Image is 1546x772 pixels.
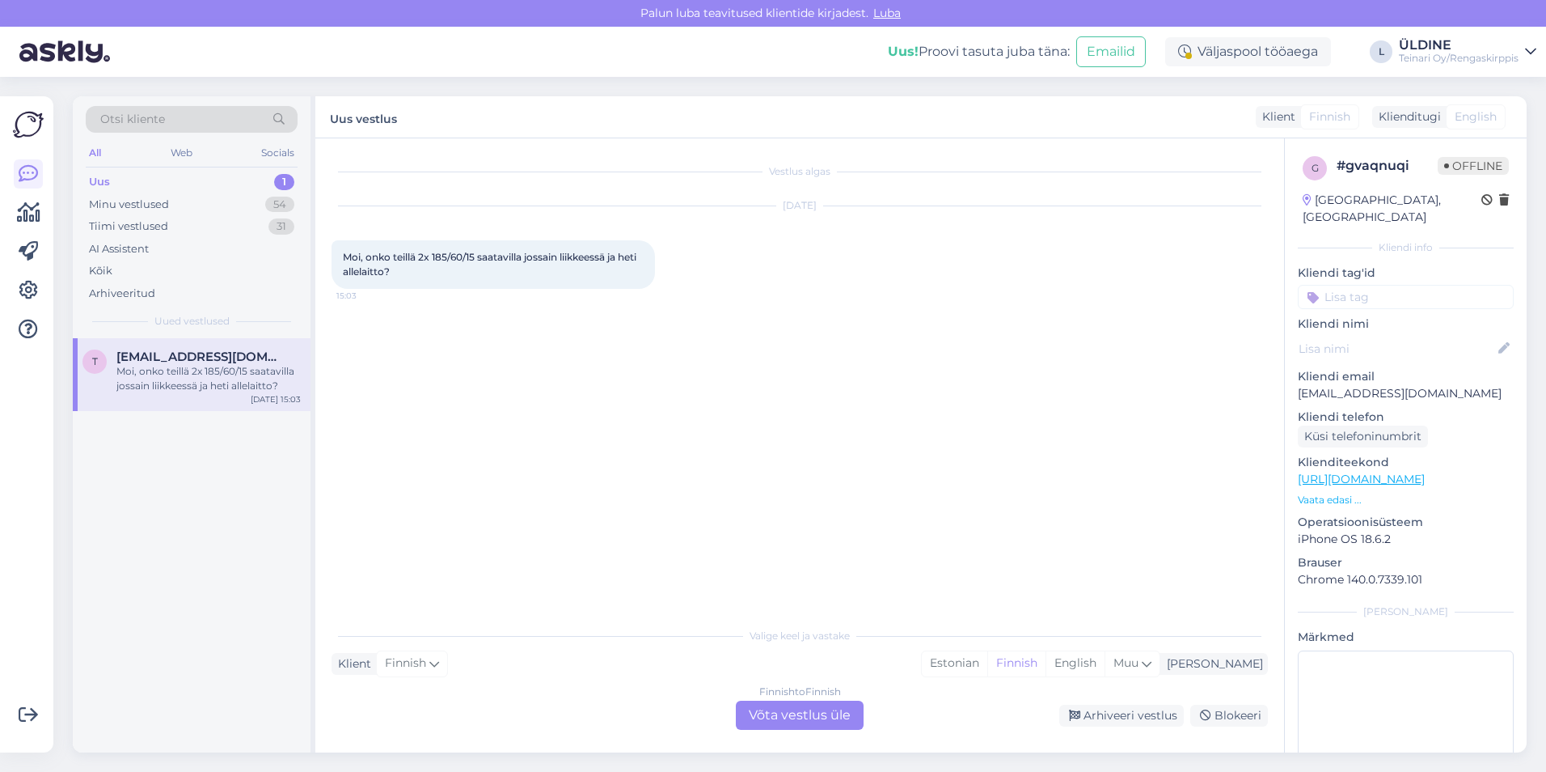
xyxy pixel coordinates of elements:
[868,6,906,20] span: Luba
[92,355,98,367] span: t
[100,111,165,128] span: Otsi kliente
[332,655,371,672] div: Klient
[268,218,294,235] div: 31
[1372,108,1441,125] div: Klienditugi
[89,174,110,190] div: Uus
[1045,651,1105,676] div: English
[332,198,1268,213] div: [DATE]
[1298,265,1514,282] p: Kliendi tag'id
[154,314,230,329] span: Uued vestlused
[759,685,841,699] div: Finnish to Finnish
[1455,108,1497,125] span: English
[1298,514,1514,531] p: Operatsioonisüsteem
[1298,554,1514,571] p: Brauser
[167,142,196,163] div: Web
[1298,531,1514,548] p: iPhone OS 18.6.2
[89,218,168,235] div: Tiimi vestlused
[1312,162,1319,174] span: g
[1299,340,1495,358] input: Lisa nimi
[1256,108,1295,125] div: Klient
[1298,604,1514,619] div: [PERSON_NAME]
[332,629,1268,643] div: Valige keel ja vastake
[1298,571,1514,588] p: Chrome 140.0.7339.101
[1298,385,1514,402] p: [EMAIL_ADDRESS][DOMAIN_NAME]
[343,251,639,278] span: Moi, onko teillä 2x 185/60/15 saatavilla jossain liikkeessä ja heti allelaitto?
[888,44,919,59] b: Uus!
[888,42,1070,62] div: Proovi tasuta juba täna:
[89,241,149,257] div: AI Assistent
[265,197,294,213] div: 54
[1370,40,1392,63] div: L
[1438,157,1509,175] span: Offline
[332,164,1268,179] div: Vestlus algas
[1337,156,1438,176] div: # gvaqnuqi
[1298,454,1514,471] p: Klienditeekond
[89,197,169,213] div: Minu vestlused
[1298,472,1425,486] a: [URL][DOMAIN_NAME]
[987,651,1045,676] div: Finnish
[1303,192,1481,226] div: [GEOGRAPHIC_DATA], [GEOGRAPHIC_DATA]
[258,142,298,163] div: Socials
[1298,426,1428,448] div: Küsi telefoninumbrit
[13,109,44,140] img: Askly Logo
[336,290,397,302] span: 15:03
[1298,285,1514,309] input: Lisa tag
[1190,705,1268,727] div: Blokeeri
[86,142,104,163] div: All
[1113,655,1138,670] span: Muu
[1309,108,1350,125] span: Finnish
[251,393,301,405] div: [DATE] 15:03
[1399,39,1519,52] div: ÜLDINE
[1399,39,1536,65] a: ÜLDINETeinari Oy/Rengaskirppis
[116,364,301,393] div: Moi, onko teillä 2x 185/60/15 saatavilla jossain liikkeessä ja heti allelaitto?
[116,350,285,364] span: tomikaiparkkinen97@gmail.com
[1399,52,1519,65] div: Teinari Oy/Rengaskirppis
[89,286,155,302] div: Arhiveeritud
[922,651,987,676] div: Estonian
[1160,655,1263,672] div: [PERSON_NAME]
[89,263,112,279] div: Kõik
[385,655,426,672] span: Finnish
[1298,240,1514,255] div: Kliendi info
[1298,493,1514,507] p: Vaata edasi ...
[330,106,397,128] label: Uus vestlus
[274,174,294,190] div: 1
[1059,705,1184,727] div: Arhiveeri vestlus
[1298,368,1514,385] p: Kliendi email
[1298,629,1514,646] p: Märkmed
[1165,37,1331,66] div: Väljaspool tööaega
[736,701,864,730] div: Võta vestlus üle
[1298,316,1514,333] p: Kliendi nimi
[1076,36,1146,67] button: Emailid
[1298,409,1514,426] p: Kliendi telefon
